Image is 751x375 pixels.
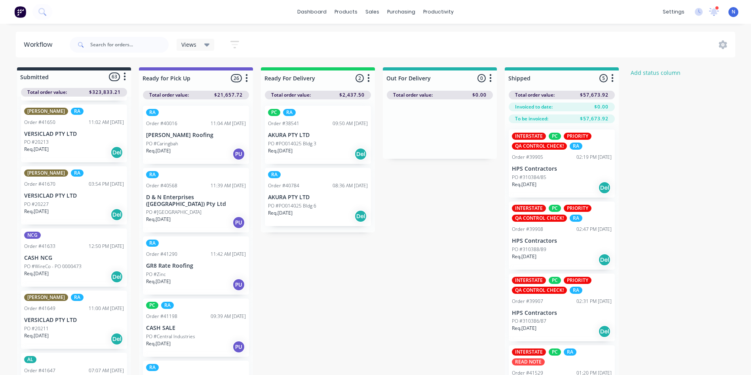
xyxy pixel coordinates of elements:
p: AKURA PTY LTD [268,194,368,201]
p: Req. [DATE] [24,146,49,153]
div: 11:00 AM [DATE] [89,305,124,312]
p: Req. [DATE] [146,340,171,347]
p: PO #Central Industries [146,333,195,340]
p: D & N Enterprises ([GEOGRAPHIC_DATA]) Pty Ltd [146,194,246,207]
div: INTERSTATEPCPRIORITYQA CONTROL CHECK!RAOrder #3990702:31 PM [DATE]HPS ContractorsPO #310386/87Req... [509,274,615,342]
div: [PERSON_NAME]RAOrder #4165011:02 AM [DATE]VERSICLAD PTY LTDPO #20213Req.[DATE]Del [21,105,127,163]
div: Order #41647 [24,367,55,374]
div: INTERSTATEPCPRIORITYQA CONTROL CHECK!RAOrder #3990802:47 PM [DATE]HPS ContractorsPO #310388/89Req... [509,202,615,270]
div: PRIORITY [564,133,591,140]
div: PU [232,341,245,353]
p: PO #310388/89 [512,246,546,253]
p: Req. [DATE] [268,147,293,154]
span: $57,673.92 [580,91,608,99]
div: settings [659,6,688,18]
div: RA [71,169,84,177]
div: PRIORITY [564,277,591,284]
div: NCG [24,232,41,239]
div: PCRAOrder #3854109:50 AM [DATE]AKURA PTY LTDPO #PO014025 Bldg 3Req.[DATE]Del [265,106,371,164]
div: 02:31 PM [DATE] [576,298,612,305]
p: PO #20213 [24,139,49,146]
span: Total order value: [515,91,555,99]
div: RAOrder #4056811:39 AM [DATE]D & N Enterprises ([GEOGRAPHIC_DATA]) Pty LtdPO #[GEOGRAPHIC_DATA]Re... [143,168,249,233]
div: Order #41670 [24,181,55,188]
div: 02:19 PM [DATE] [576,154,612,161]
div: PU [232,148,245,160]
span: $2,437.50 [339,91,365,99]
p: CASH SALE [146,325,246,331]
div: QA CONTROL CHECK! [512,215,567,222]
span: Views [181,40,196,49]
div: RA [146,109,159,116]
div: NCGOrder #4163312:50 PM [DATE]CASH NCGPO #WireCo - PO 0000473Req.[DATE]Del [21,228,127,287]
div: PC [549,205,561,212]
span: $323,833.21 [89,89,121,96]
div: Del [598,181,611,194]
div: [PERSON_NAME] [24,294,68,301]
div: products [331,6,361,18]
img: Factory [14,6,26,18]
div: productivity [419,6,458,18]
div: QA CONTROL CHECK! [512,287,567,294]
span: To be invoiced: [515,115,548,122]
span: Total order value: [393,91,433,99]
div: RA [146,364,159,371]
div: Del [354,148,367,160]
div: INTERSTATE [512,348,546,356]
span: Total order value: [149,91,189,99]
div: Order #41650 [24,119,55,126]
div: 09:39 AM [DATE] [211,313,246,320]
div: Order #39905 [512,154,543,161]
p: Req. [DATE] [268,209,293,217]
div: 12:50 PM [DATE] [89,243,124,250]
div: Del [354,210,367,223]
p: VERSICLAD PTY LTD [24,317,124,324]
div: Del [110,333,123,345]
div: Order #39908 [512,226,543,233]
p: AKURA PTY LTD [268,132,368,139]
div: Order #40784 [268,182,299,189]
div: RA [570,215,582,222]
div: [PERSON_NAME]RAOrder #4164911:00 AM [DATE]VERSICLAD PTY LTDPO #20211Req.[DATE]Del [21,291,127,349]
div: 02:47 PM [DATE] [576,226,612,233]
div: RA [71,108,84,115]
div: READ NOTE [512,358,545,365]
div: INTERSTATEPCPRIORITYQA CONTROL CHECK!RAOrder #3990502:19 PM [DATE]HPS ContractorsPO #310384/85Req... [509,129,615,198]
div: RA [570,287,582,294]
div: 11:42 AM [DATE] [211,251,246,258]
div: PC [549,348,561,356]
div: RA [146,171,159,178]
span: $0.00 [594,103,608,110]
p: CASH NCG [24,255,124,261]
div: PC [549,133,561,140]
div: PU [232,216,245,229]
p: PO #Zinc [146,271,166,278]
div: RAOrder #4129011:42 AM [DATE]GR8 Rate RoofingPO #ZincReq.[DATE]PU [143,236,249,295]
div: 09:50 AM [DATE] [333,120,368,127]
div: Order #40016 [146,120,177,127]
div: Order #40568 [146,182,177,189]
div: [PERSON_NAME]RAOrder #4167003:54 PM [DATE]VERSICLAD PTY LTDPO #20227Req.[DATE]Del [21,166,127,225]
div: Del [598,325,611,338]
p: Req. [DATE] [512,253,536,260]
span: Total order value: [271,91,311,99]
span: N [732,8,735,15]
p: PO #310384/85 [512,174,546,181]
div: RA [268,171,281,178]
div: INTERSTATE [512,277,546,284]
div: RA [564,348,576,356]
div: Del [110,208,123,221]
p: Req. [DATE] [24,270,49,277]
div: Order #39907 [512,298,543,305]
p: VERSICLAD PTY LTD [24,131,124,137]
p: Req. [DATE] [146,216,171,223]
p: HPS Contractors [512,310,612,316]
p: Req. [DATE] [512,181,536,188]
div: 11:02 AM [DATE] [89,119,124,126]
div: purchasing [383,6,419,18]
div: RA [283,109,296,116]
div: Order #41649 [24,305,55,312]
p: PO #[GEOGRAPHIC_DATA] [146,209,202,216]
input: Search for orders... [90,37,169,53]
p: PO #20227 [24,201,49,208]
